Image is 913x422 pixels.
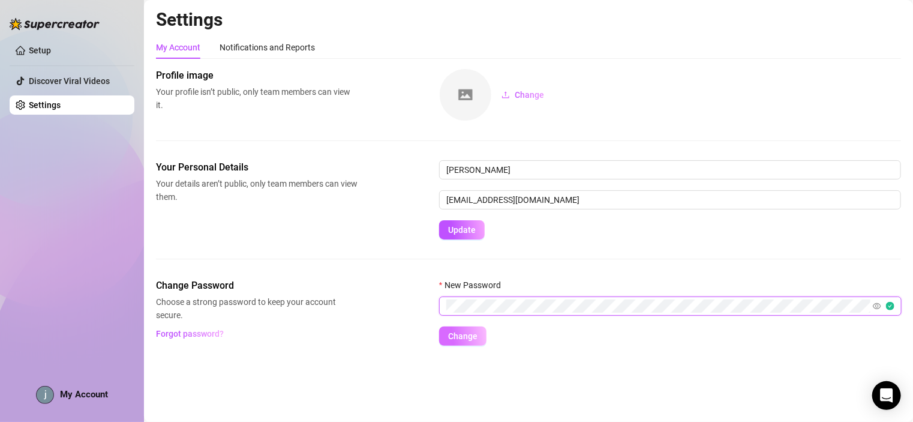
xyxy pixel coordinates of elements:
span: Update [448,225,476,235]
div: Open Intercom Messenger [872,381,901,410]
img: logo-BBDzfeDw.svg [10,18,100,30]
span: Your Personal Details [156,160,358,175]
button: Update [439,220,485,240]
input: Enter name [439,160,901,179]
button: Change [439,327,486,346]
span: My Account [60,389,108,400]
span: Your profile isn’t public, only team members can view it. [156,85,358,112]
span: Forgot password? [157,329,224,339]
span: Choose a strong password to keep your account secure. [156,295,358,322]
img: ACg8ocKd03laqnSQNmd3-EgLqpYApqL09WgFhaLnSctSM7i7Pu8atA=s96-c [37,387,53,403]
span: Profile image [156,68,358,83]
h2: Settings [156,8,901,31]
span: upload [501,91,510,99]
input: New Password [446,300,870,313]
span: eye [873,302,881,310]
span: Change [515,90,544,100]
div: Notifications and Reports [220,41,315,54]
div: My Account [156,41,200,54]
img: square-placeholder.png [440,69,491,121]
a: Discover Viral Videos [29,76,110,86]
a: Setup [29,46,51,55]
span: Your details aren’t public, only team members can view them. [156,177,358,203]
span: Change [448,331,477,341]
label: New Password [439,279,509,292]
input: Enter new email [439,190,901,209]
a: Settings [29,100,61,110]
button: Forgot password? [156,324,224,343]
span: Change Password [156,279,358,293]
button: Change [492,85,554,104]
